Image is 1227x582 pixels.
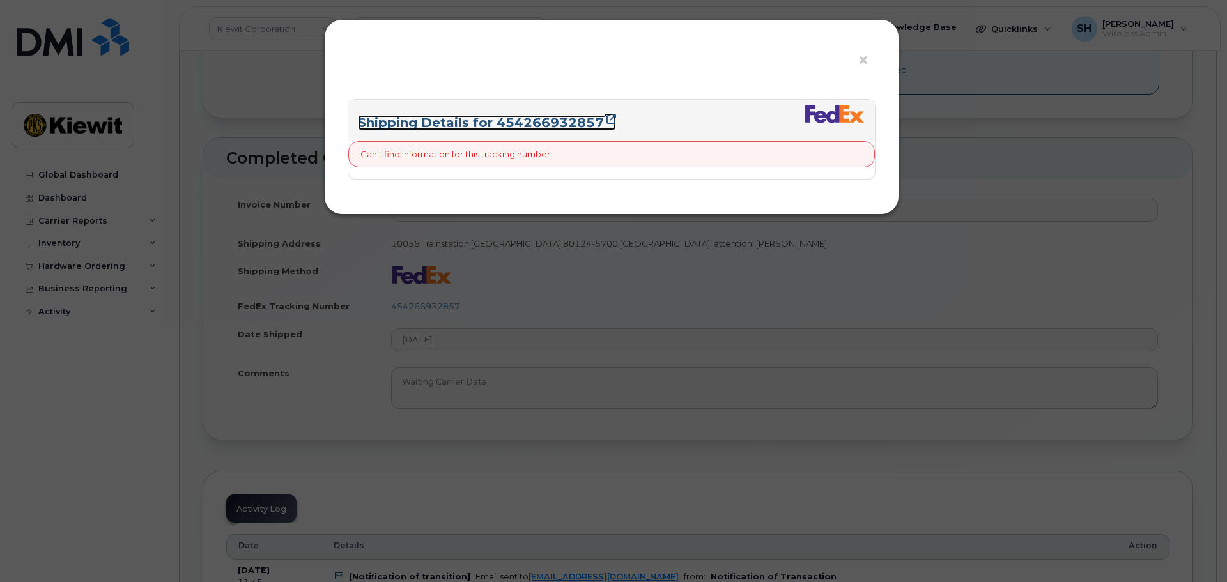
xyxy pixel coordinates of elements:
span: × [858,49,869,72]
a: Shipping Details for 454266932857 [358,115,616,130]
button: × [858,51,876,70]
iframe: Messenger Launcher [1171,526,1217,572]
p: Can't find information for this tracking number. [360,148,552,160]
img: fedex-bc01427081be8802e1fb5a1adb1132915e58a0589d7a9405a0dcbe1127be6add.png [804,104,865,123]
